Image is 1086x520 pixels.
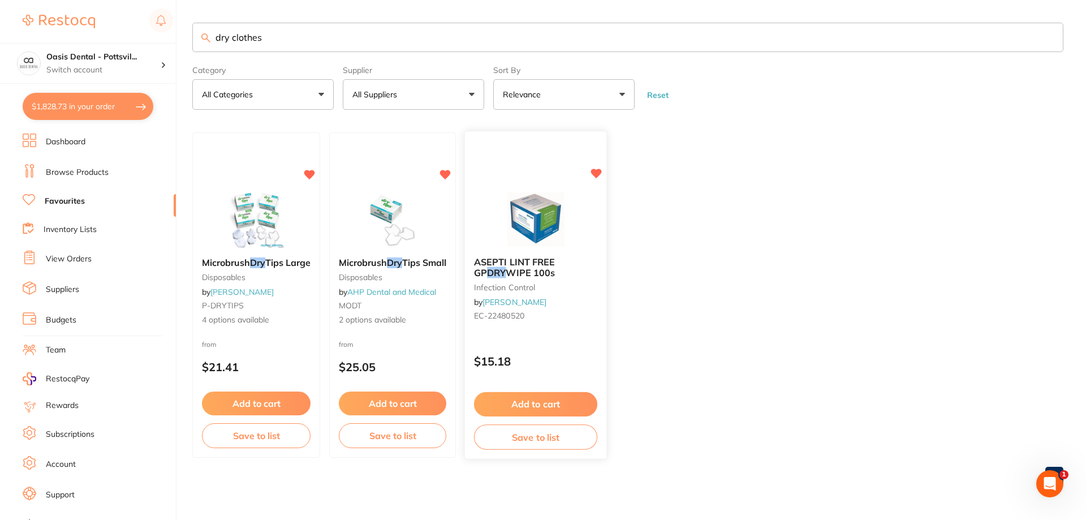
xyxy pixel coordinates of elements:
a: Support [46,489,75,501]
img: Oasis Dental - Pottsville [18,52,40,75]
span: EC-22480520 [474,311,524,321]
img: Restocq Logo [23,15,95,28]
input: Search Favourite Products [192,23,1063,52]
span: 4 options available [202,315,311,326]
span: Tips Small [402,257,446,268]
a: Browse Products [46,167,109,178]
button: Save to list [202,423,311,448]
label: Sort By [493,66,635,75]
span: ASEPTI LINT FREE GP [474,257,555,279]
img: Microbrush Dry Tips Large [219,192,293,248]
p: All Suppliers [352,89,402,100]
a: Favourites [45,196,85,207]
button: Reset [644,90,672,100]
span: P-DRYTIPS [202,300,244,311]
a: Subscriptions [46,429,94,440]
em: Dry [387,257,402,268]
span: by [202,287,274,297]
span: 1 [1059,470,1068,479]
button: Save to list [339,423,446,448]
img: RestocqPay [23,372,36,385]
span: WIPE 100s [506,267,555,278]
button: Add to cart [339,392,446,415]
p: $15.18 [474,355,597,368]
b: Microbrush Dry Tips Small [339,257,446,268]
a: Budgets [46,315,76,326]
p: $21.41 [202,360,311,373]
span: Tips Large [265,257,311,268]
span: Microbrush [339,257,387,268]
p: $25.05 [339,360,446,373]
em: DRY [487,267,506,278]
label: Supplier [343,66,484,75]
a: Team [46,345,66,356]
p: Switch account [46,65,161,76]
a: View Orders [46,253,92,265]
button: Relevance [493,79,635,110]
span: RestocqPay [46,373,89,385]
h4: Oasis Dental - Pottsville [46,51,161,63]
button: All Categories [192,79,334,110]
span: from [339,340,354,349]
small: disposables [339,273,446,282]
label: Category [192,66,334,75]
span: Microbrush [202,257,250,268]
button: Add to cart [202,392,311,415]
span: MODT [339,300,361,311]
a: [PERSON_NAME] [482,297,546,307]
button: $1,828.73 in your order [23,93,153,120]
a: Suppliers [46,284,79,295]
b: Microbrush Dry Tips Large [202,257,311,268]
a: Dashboard [46,136,85,148]
button: Add to cart [474,392,597,416]
a: AHP Dental and Medical [347,287,436,297]
span: 2 options available [339,315,446,326]
p: Relevance [503,89,545,100]
img: Microbrush Dry Tips Small [356,192,429,248]
a: Restocq Logo [23,8,95,35]
a: [PERSON_NAME] [210,287,274,297]
a: Rewards [46,400,79,411]
a: Account [46,459,76,470]
button: Save to list [474,424,597,450]
a: RestocqPay [23,372,89,385]
small: disposables [202,273,311,282]
iframe: Intercom live chat [1036,470,1063,497]
a: 1 [1045,465,1063,487]
small: infection control [474,283,597,292]
b: ASEPTI LINT FREE GP DRY WIPE 100s [474,257,597,278]
span: from [202,340,217,349]
img: ASEPTI LINT FREE GP DRY WIPE 100s [498,191,572,248]
a: Inventory Lists [44,224,97,235]
p: All Categories [202,89,257,100]
span: by [339,287,436,297]
span: by [474,297,546,307]
button: All Suppliers [343,79,484,110]
em: Dry [250,257,265,268]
